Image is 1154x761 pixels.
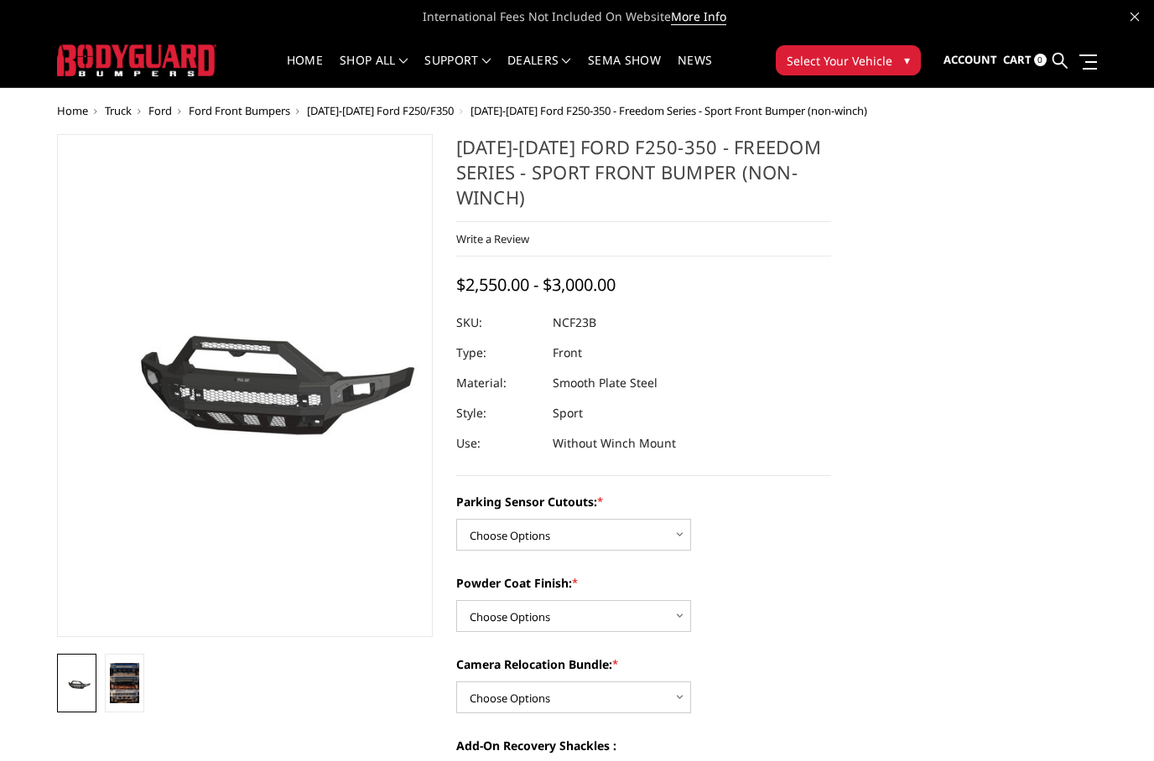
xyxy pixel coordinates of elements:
[456,338,540,368] dt: Type:
[57,134,433,637] a: 2023-2025 Ford F250-350 - Freedom Series - Sport Front Bumper (non-winch)
[787,52,892,70] span: Select Your Vehicle
[307,103,454,118] a: [DATE]-[DATE] Ford F250/F350
[456,273,616,296] span: $2,550.00 - $3,000.00
[456,428,540,458] dt: Use:
[110,663,139,703] img: Multiple lighting options
[776,45,921,75] button: Select Your Vehicle
[456,655,832,673] label: Camera Relocation Bundle:
[57,103,88,118] a: Home
[148,103,172,118] a: Ford
[553,398,583,428] dd: Sport
[57,44,216,75] img: BODYGUARD BUMPERS
[456,398,540,428] dt: Style:
[943,52,997,67] span: Account
[189,103,290,118] a: Ford Front Bumpers
[105,103,132,118] a: Truck
[553,368,658,398] dd: Smooth Plate Steel
[1003,38,1047,83] a: Cart 0
[553,308,596,338] dd: NCF23B
[287,54,323,87] a: Home
[456,134,832,222] h1: [DATE]-[DATE] Ford F250-350 - Freedom Series - Sport Front Bumper (non-winch)
[943,38,997,83] a: Account
[456,308,540,338] dt: SKU:
[1034,54,1047,66] span: 0
[62,678,91,691] img: 2023-2025 Ford F250-350 - Freedom Series - Sport Front Bumper (non-winch)
[424,54,491,87] a: Support
[1003,52,1032,67] span: Cart
[553,428,676,458] dd: Without Winch Mount
[456,368,540,398] dt: Material:
[671,8,726,25] a: More Info
[470,103,867,118] span: [DATE]-[DATE] Ford F250-350 - Freedom Series - Sport Front Bumper (non-winch)
[588,54,661,87] a: SEMA Show
[507,54,571,87] a: Dealers
[456,574,832,592] label: Powder Coat Finish:
[904,51,910,69] span: ▾
[456,231,529,246] a: Write a Review
[340,54,408,87] a: shop all
[456,493,832,510] label: Parking Sensor Cutouts:
[456,737,832,754] label: Add-On Recovery Shackles :
[553,338,582,368] dd: Front
[678,54,712,87] a: News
